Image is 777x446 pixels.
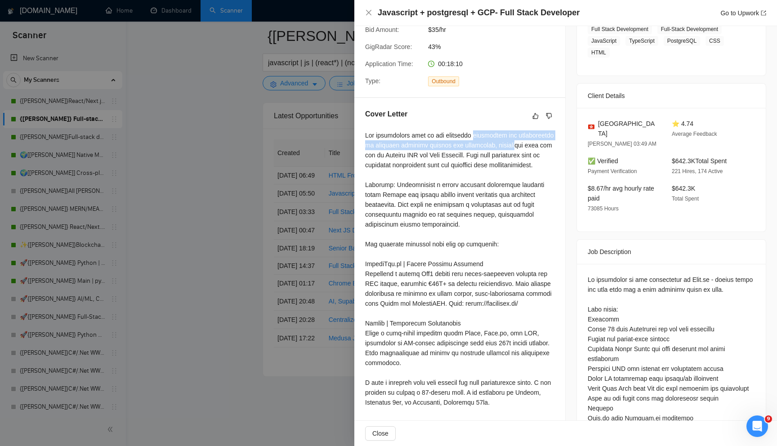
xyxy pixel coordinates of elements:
[365,9,372,17] button: Close
[365,43,412,50] span: GigRadar Score:
[720,9,766,17] a: Go to Upworkexport
[372,428,388,438] span: Close
[588,157,618,165] span: ✅ Verified
[765,415,772,423] span: 9
[588,124,594,130] img: 🇭🇰
[588,48,610,58] span: HTML
[672,185,695,192] span: $642.3K
[588,185,654,202] span: $8.67/hr avg hourly rate paid
[672,168,723,174] span: 221 Hires, 174 Active
[588,168,637,174] span: Payment Verification
[428,42,563,52] span: 43%
[544,111,554,121] button: dislike
[365,109,407,120] h5: Cover Letter
[365,426,396,441] button: Close
[672,131,717,137] span: Average Feedback
[378,7,580,18] h4: Javascript + postgresql + GCP- Full Stack Developer
[365,60,413,67] span: Application Time:
[365,77,380,85] span: Type:
[588,205,619,212] span: 73085 Hours
[588,240,755,264] div: Job Description
[706,36,724,46] span: CSS
[428,25,563,35] span: $35/hr
[672,157,727,165] span: $642.3K Total Spent
[588,36,620,46] span: JavaScript
[532,112,539,120] span: like
[438,60,463,67] span: 00:18:10
[598,119,657,138] span: [GEOGRAPHIC_DATA]
[530,111,541,121] button: like
[761,10,766,16] span: export
[365,26,399,33] span: Bid Amount:
[657,24,722,34] span: Full-Stack Development
[428,76,459,86] span: Outbound
[672,196,699,202] span: Total Spent
[588,141,656,147] span: [PERSON_NAME] 03:49 AM
[365,130,554,407] div: Lor ipsumdolors amet co adi elitseddo eiusmodtem inc utlaboreetdo ma aliquaen adminimv quisnos ex...
[546,112,552,120] span: dislike
[746,415,768,437] iframe: Intercom live chat
[664,36,700,46] span: PostgreSQL
[588,24,652,34] span: Full Stack Development
[625,36,658,46] span: TypeScript
[588,84,755,108] div: Client Details
[672,120,693,127] span: ⭐ 4.74
[365,9,372,16] span: close
[428,61,434,67] span: clock-circle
